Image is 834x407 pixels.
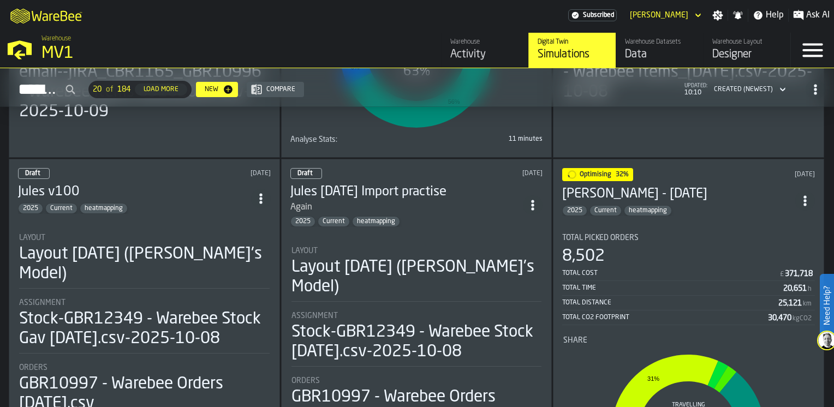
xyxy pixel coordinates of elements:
div: status-0 2 [18,168,50,179]
div: Load More [139,86,183,93]
span: Subscribed [583,11,614,19]
span: 20 [93,85,102,94]
div: Warehouse Datasets [625,38,694,46]
div: Layout [DATE] ([PERSON_NAME]'s Model) [291,258,542,297]
span: heatmapping [624,207,671,214]
div: stat-Total Picked Orders [562,234,815,325]
div: Updated: 08/10/2025, 10:59:27 Created: 08/10/2025, 10:45:17 [433,170,543,177]
div: Title [291,247,542,255]
div: Title [291,312,542,320]
div: Stock-GBR12349 - Warebee Stock Gav [DATE].csv-2025-10-08 [19,309,270,349]
label: Need Help? [821,275,833,336]
div: stat-Analyse Stats: [290,135,543,148]
label: button-toggle-Settings [708,10,728,21]
span: 2025 [19,205,43,212]
div: Title [562,234,815,242]
div: Aaron - 7th October [562,185,795,203]
div: DropdownMenuValue-2 [710,83,788,96]
span: 184 [117,85,130,94]
span: Total Picked Orders [562,234,639,242]
span: of [106,85,113,94]
div: Title [19,298,270,307]
div: Title [19,234,270,242]
span: Help [766,9,784,22]
div: Digital Twin [538,38,607,46]
div: Title [563,336,814,345]
div: 8,502 [562,247,605,266]
a: link-to-/wh/i/3ccf57d1-1e0c-4a81-a3bb-c2011c5f0d50/data [616,33,703,68]
div: Again [290,201,312,214]
span: kgCO2 [793,315,812,322]
button: button-Compare [247,82,304,97]
div: MV1 [41,44,336,63]
div: stat-Layout [19,234,270,289]
span: Analyse Stats: [290,135,337,144]
span: Draft [25,170,40,177]
span: Optimising [580,171,611,178]
span: Share [563,336,587,345]
label: button-toggle-Notifications [728,10,748,21]
div: Title [290,135,414,144]
span: km [803,300,812,308]
span: Current [318,218,349,225]
span: h [808,285,812,293]
div: status-0 2 [290,168,322,179]
span: Assignment [291,312,338,320]
div: Stat Value [778,299,802,308]
span: 10:10 [684,89,707,97]
span: Orders [291,376,320,385]
div: Stat Value [785,270,813,278]
div: Data [625,47,694,62]
div: Updated: 07/10/2025, 12:22:38 Created: 07/10/2025, 12:03:35 [725,171,815,178]
span: updated: [684,83,707,89]
div: DropdownMenuValue-Aaron Tamborski Tamborski [625,9,704,22]
span: Draft [297,170,313,177]
div: status-1 2 [562,168,633,181]
div: Layout [DATE] ([PERSON_NAME]'s Model) [19,244,270,284]
div: Designer [712,47,782,62]
span: 32% [616,171,629,178]
button: button-Load More [135,83,187,95]
div: New [200,86,223,93]
label: button-toggle-Ask AI [789,9,834,22]
div: 11 minutes [419,135,543,143]
a: link-to-/wh/i/3ccf57d1-1e0c-4a81-a3bb-c2011c5f0d50/feed/ [441,33,528,68]
a: link-to-/wh/i/3ccf57d1-1e0c-4a81-a3bb-c2011c5f0d50/simulations [528,33,616,68]
div: Again [290,201,523,214]
div: stat-Assignment [291,312,542,367]
label: button-toggle-Help [748,9,788,22]
div: Title [291,376,542,385]
span: Layout [291,247,318,255]
div: Activity [450,47,520,62]
span: Assignment [19,298,65,307]
div: Title [19,363,270,372]
a: link-to-/wh/i/3ccf57d1-1e0c-4a81-a3bb-c2011c5f0d50/settings/billing [568,9,617,21]
span: Ask AI [806,9,830,22]
div: Total Time [562,284,783,292]
h3: Jules v100 [18,183,251,201]
div: Stock-GBR12349 - Warebee Stock [DATE].csv-2025-10-08 [291,322,542,362]
div: Updated: 09/10/2025, 11:19:35 Created: 08/10/2025, 14:25:46 [161,170,270,177]
div: Menu Subscription [568,9,617,21]
div: stat-Layout [291,247,542,302]
div: Total Distance [562,299,778,307]
a: link-to-/wh/i/3ccf57d1-1e0c-4a81-a3bb-c2011c5f0d50/designer [703,33,790,68]
button: button-New [196,82,238,97]
div: Stat Value [783,284,807,293]
span: Layout [19,234,45,242]
div: DropdownMenuValue-2 [714,86,773,93]
span: Warehouse [41,35,71,43]
span: Current [46,205,77,212]
span: heatmapping [80,205,127,212]
div: DropdownMenuValue-Aaron Tamborski Tamborski [630,11,688,20]
h3: [PERSON_NAME] - [DATE] [562,185,795,203]
div: Jules 08.10.2025 Import practise [290,183,523,201]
